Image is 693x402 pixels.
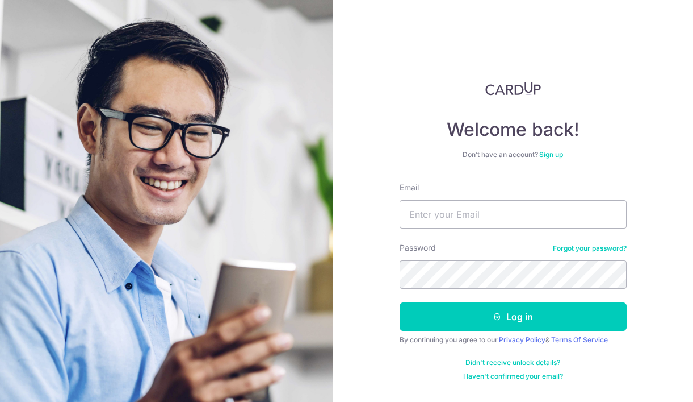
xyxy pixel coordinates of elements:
[553,244,627,253] a: Forgot your password?
[400,150,627,159] div: Don’t have an account?
[400,335,627,345] div: By continuing you agree to our &
[400,302,627,331] button: Log in
[400,200,627,229] input: Enter your Email
[551,335,608,344] a: Terms Of Service
[465,358,560,367] a: Didn't receive unlock details?
[539,150,563,159] a: Sign up
[400,242,436,254] label: Password
[485,82,541,96] img: CardUp Logo
[400,182,419,193] label: Email
[499,335,545,344] a: Privacy Policy
[400,118,627,141] h4: Welcome back!
[463,372,563,381] a: Haven't confirmed your email?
